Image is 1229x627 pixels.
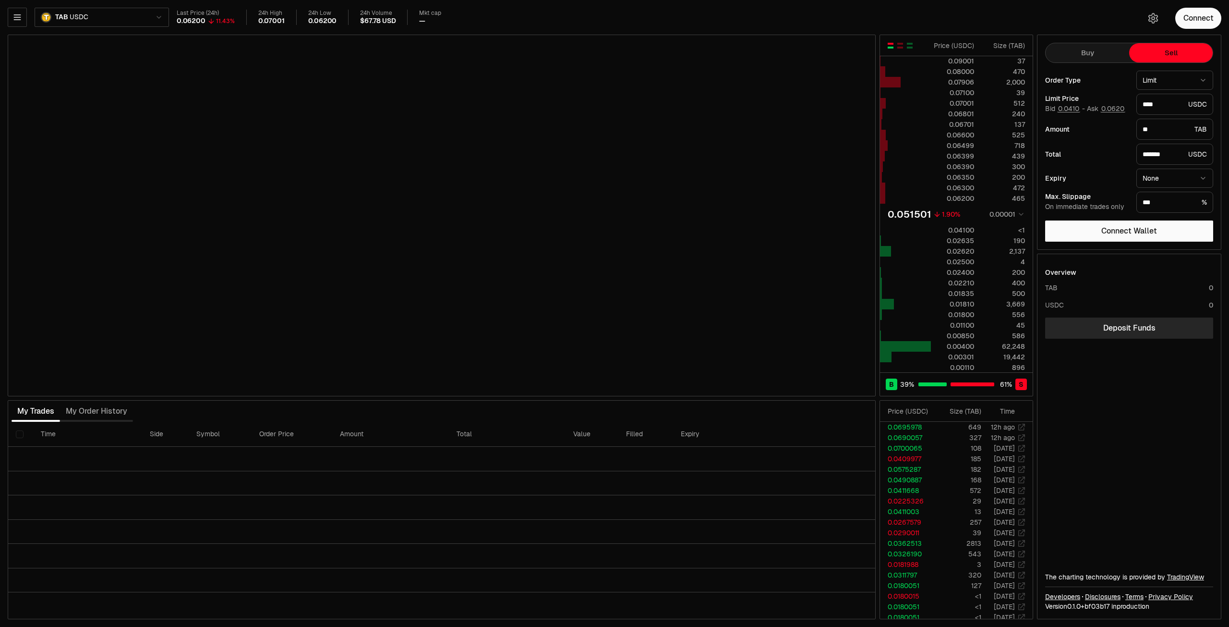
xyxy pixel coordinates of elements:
[982,299,1025,309] div: 3,669
[936,475,982,485] td: 168
[931,120,974,129] div: 0.06701
[994,550,1015,558] time: [DATE]
[936,580,982,591] td: 127
[943,406,981,416] div: Size ( TAB )
[989,406,1015,416] div: Time
[931,246,974,256] div: 0.02620
[1045,221,1213,242] button: Connect Wallet
[931,56,974,66] div: 0.09001
[994,602,1015,611] time: [DATE]
[1045,268,1076,277] div: Overview
[1045,193,1129,200] div: Max. Slippage
[936,506,982,517] td: 13
[994,486,1015,495] time: [DATE]
[1045,318,1213,339] a: Deposit Funds
[994,529,1015,537] time: [DATE]
[880,454,936,464] td: 0.0409977
[982,151,1025,161] div: 439
[994,497,1015,505] time: [DATE]
[8,35,875,396] iframe: Financial Chart
[936,464,982,475] td: 182
[931,183,974,193] div: 0.06300
[1136,169,1213,188] button: None
[931,151,974,161] div: 0.06399
[931,352,974,362] div: 0.00301
[931,162,974,172] div: 0.06390
[994,592,1015,601] time: [DATE]
[1045,283,1058,293] div: TAB
[258,10,285,17] div: 24h High
[931,310,974,320] div: 0.01800
[566,422,618,447] th: Value
[982,183,1025,193] div: 472
[889,380,894,389] span: B
[982,246,1025,256] div: 2,137
[1167,573,1204,581] a: TradingView
[1136,94,1213,115] div: USDC
[142,422,189,447] th: Side
[1087,105,1125,113] span: Ask
[931,289,974,298] div: 0.01835
[982,141,1025,150] div: 718
[308,10,337,17] div: 24h Low
[880,538,936,549] td: 0.0362513
[1045,203,1129,211] div: On immediate trades only
[942,209,960,219] div: 1.90%
[931,172,974,182] div: 0.06350
[880,549,936,559] td: 0.0326190
[982,67,1025,76] div: 470
[1136,192,1213,213] div: %
[931,67,974,76] div: 0.08000
[1045,77,1129,84] div: Order Type
[1045,572,1213,582] div: The charting technology is provided by
[991,423,1015,431] time: 12h ago
[906,42,914,49] button: Show Buy Orders Only
[896,42,904,49] button: Show Sell Orders Only
[936,443,982,454] td: 108
[900,380,914,389] span: 39 %
[936,517,982,528] td: 257
[880,464,936,475] td: 0.0575287
[1084,602,1109,611] span: bf03b1713a3eceec20a9d5b3f8a1898c9e41278a
[982,109,1025,119] div: 240
[360,10,396,17] div: 24h Volume
[994,518,1015,527] time: [DATE]
[360,17,396,25] div: $67.78 USD
[177,10,235,17] div: Last Price (24h)
[936,528,982,538] td: 39
[931,342,974,351] div: 0.00400
[994,465,1015,474] time: [DATE]
[12,402,60,421] button: My Trades
[994,507,1015,516] time: [DATE]
[931,363,974,372] div: 0.00110
[931,236,974,246] div: 0.02635
[1046,43,1129,62] button: Buy
[888,406,935,416] div: Price ( USDC )
[931,194,974,203] div: 0.06200
[880,443,936,454] td: 0.0700065
[449,422,566,447] th: Total
[982,310,1025,320] div: 556
[994,539,1015,548] time: [DATE]
[1045,592,1080,602] a: Developers
[936,559,982,570] td: 3
[189,422,252,447] th: Symbol
[931,141,974,150] div: 0.06499
[1136,119,1213,140] div: TAB
[931,77,974,87] div: 0.07906
[987,209,1025,220] button: 0.00001
[60,402,133,421] button: My Order History
[931,88,974,98] div: 0.07100
[880,496,936,506] td: 0.0225326
[880,506,936,517] td: 0.0411003
[994,476,1015,484] time: [DATE]
[936,432,982,443] td: 327
[1136,144,1213,165] div: USDC
[1129,43,1213,62] button: Sell
[55,13,68,22] span: TAB
[982,268,1025,277] div: 200
[1019,380,1024,389] span: S
[994,571,1015,579] time: [DATE]
[982,320,1025,330] div: 45
[982,225,1025,235] div: <1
